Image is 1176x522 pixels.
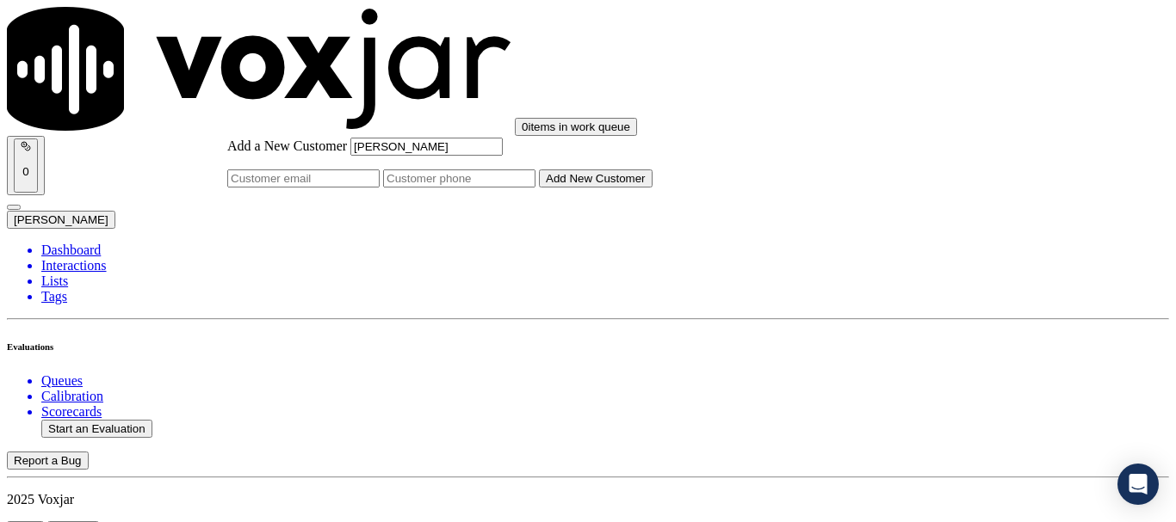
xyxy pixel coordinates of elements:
h6: Evaluations [7,341,1169,352]
input: Customer email [227,169,380,187]
button: 0 [7,136,45,195]
input: Customer name [350,138,503,156]
button: 0items in work queue [515,118,637,136]
button: 0 [14,138,38,193]
button: Report a Bug [7,451,89,470]
img: voxjar logo [7,7,511,131]
a: Scorecards [41,404,1169,420]
span: [PERSON_NAME] [14,213,108,226]
input: Customer phone [383,169,535,187]
a: Queues [41,373,1169,389]
label: Add a New Customer [227,138,347,153]
button: Start an Evaluation [41,420,152,438]
button: [PERSON_NAME] [7,211,115,229]
div: Open Intercom Messenger [1117,464,1159,505]
button: Add New Customer [539,169,653,187]
p: 2025 Voxjar [7,492,1169,507]
a: Dashboard [41,243,1169,258]
a: Lists [41,273,1169,289]
a: Calibration [41,389,1169,404]
p: 0 [21,165,31,178]
a: Interactions [41,258,1169,273]
a: Tags [41,289,1169,304]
